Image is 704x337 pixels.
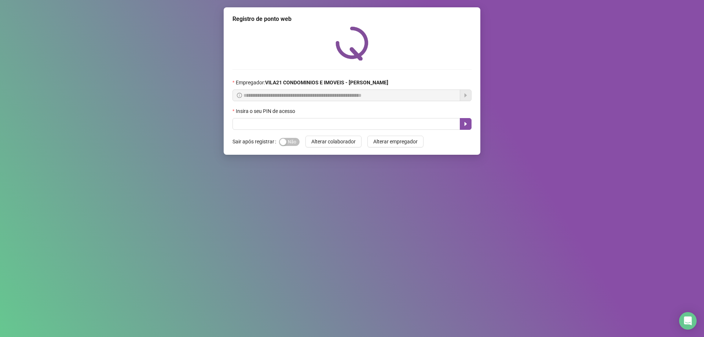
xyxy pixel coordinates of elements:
[232,136,279,147] label: Sair após registrar
[237,93,242,98] span: info-circle
[236,78,388,87] span: Empregador :
[311,138,356,146] span: Alterar colaborador
[373,138,418,146] span: Alterar empregador
[679,312,697,330] div: Open Intercom Messenger
[265,80,388,85] strong: VILA21 CONDOMINIOS E IMOVEIS - [PERSON_NAME]
[232,15,472,23] div: Registro de ponto web
[463,121,469,127] span: caret-right
[305,136,362,147] button: Alterar colaborador
[232,107,300,115] label: Insira o seu PIN de acesso
[335,26,368,61] img: QRPoint
[367,136,423,147] button: Alterar empregador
